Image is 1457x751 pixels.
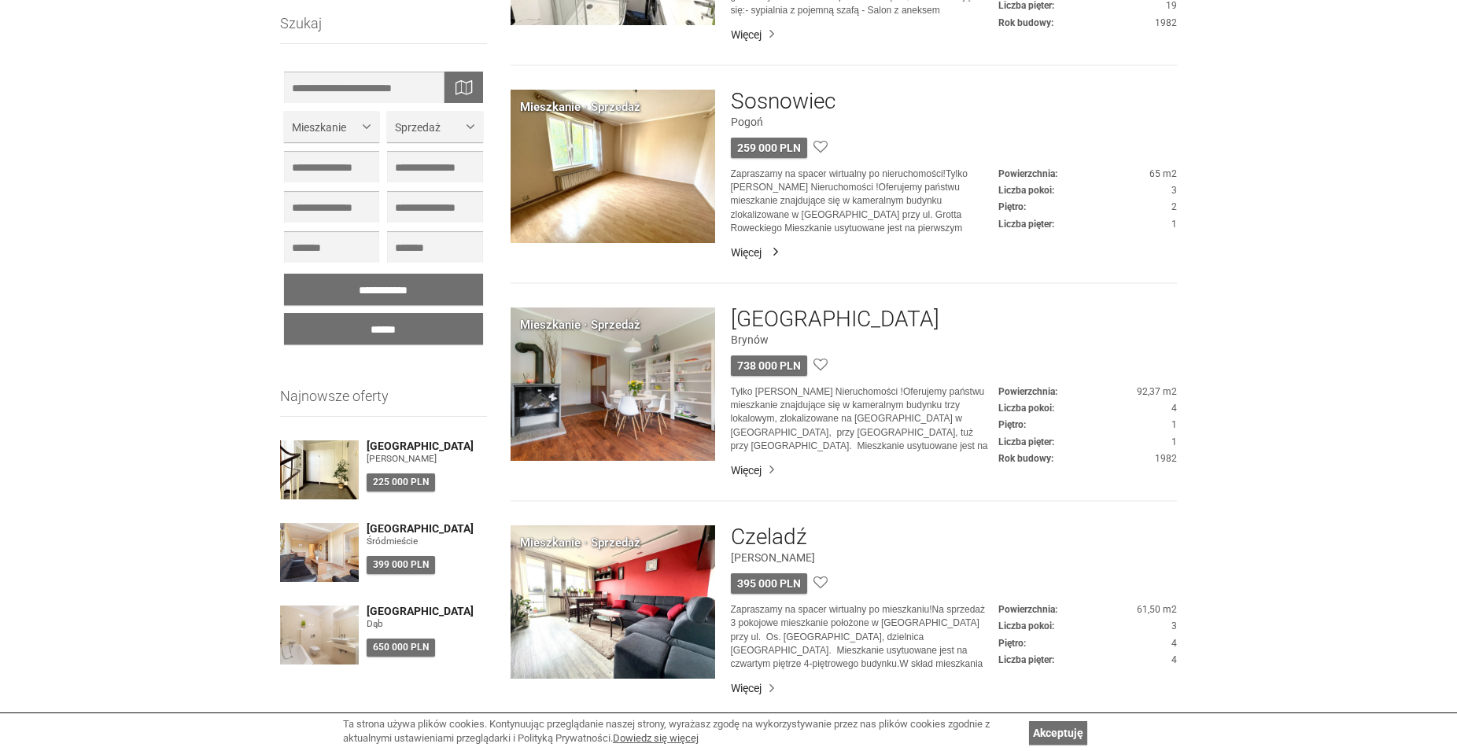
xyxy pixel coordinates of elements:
[731,27,1177,42] a: Więcej
[731,168,998,235] p: Zapraszamy na spacer wirtualny po nieruchomości!Tylko [PERSON_NAME] Nieruchomości !Oferujemy pańs...
[998,436,1177,449] dd: 1
[998,168,1057,181] dt: Powierzchnia:
[998,603,1057,617] dt: Powierzchnia:
[731,332,1177,348] figure: Brynów
[520,317,640,333] div: Mieszkanie · Sprzedaż
[731,90,835,114] a: Sosnowiec
[731,114,1177,130] figure: Pogoń
[998,168,1177,181] dd: 65 m2
[731,525,807,550] a: Czeladź
[367,452,487,466] figure: [PERSON_NAME]
[367,440,487,452] a: [GEOGRAPHIC_DATA]
[731,550,1177,565] figure: [PERSON_NAME]
[367,535,487,548] figure: Śródmieście
[280,16,487,44] h3: Szukaj
[511,307,715,461] img: Mieszkanie Sprzedaż Katowice Brynów Sienna
[511,90,715,243] img: Mieszkanie Sprzedaż Sosnowiec Pogoń gen. Stefana Grota-Roweckiego
[731,307,939,332] a: [GEOGRAPHIC_DATA]
[367,606,487,617] a: [GEOGRAPHIC_DATA]
[998,385,1177,399] dd: 92,37 m2
[292,120,360,135] span: Mieszkanie
[367,639,435,657] div: 650 000 PLN
[998,637,1177,650] dd: 4
[444,72,483,103] div: Wyszukaj na mapie
[731,385,998,453] p: Tylko [PERSON_NAME] Nieruchomości !Oferujemy państwu mieszkanie znajdujące się w kameralnym budyn...
[998,218,1054,231] dt: Liczba pięter:
[731,245,1177,260] a: Więcej
[998,418,1026,432] dt: Piętro:
[1029,721,1087,745] a: Akceptuję
[998,653,1054,667] dt: Liczba pięter:
[998,201,1177,214] dd: 2
[998,402,1054,415] dt: Liczba pokoi:
[998,385,1057,399] dt: Powierzchnia:
[511,525,715,679] img: Mieszkanie Sprzedaż Czeladź Piaski os. Dziekana
[367,556,435,574] div: 399 000 PLN
[367,523,487,535] a: [GEOGRAPHIC_DATA]
[387,111,482,142] button: Sprzedaż
[520,535,640,551] div: Mieszkanie · Sprzedaż
[613,732,699,744] a: Dowiedz się więcej
[998,418,1177,432] dd: 1
[731,355,807,376] div: 738 000 PLN
[731,680,1177,696] a: Więcej
[520,99,640,116] div: Mieszkanie · Sprzedaż
[998,436,1054,449] dt: Liczba pięter:
[395,120,463,135] span: Sprzedaż
[731,603,998,671] p: Zapraszamy na spacer wirtualny po mieszkaniu!Na sprzedaż 3 pokojowe mieszkanie położone w [GEOGRA...
[998,637,1026,650] dt: Piętro:
[998,184,1054,197] dt: Liczba pokoi:
[998,620,1054,633] dt: Liczba pokoi:
[998,452,1053,466] dt: Rok budowy:
[998,17,1053,30] dt: Rok budowy:
[998,218,1177,231] dd: 1
[998,402,1177,415] dd: 4
[280,388,487,417] h3: Najnowsze oferty
[731,573,807,594] div: 395 000 PLN
[998,653,1177,667] dd: 4
[998,201,1026,214] dt: Piętro:
[998,17,1177,30] dd: 1982
[998,620,1177,633] dd: 3
[284,111,379,142] button: Mieszkanie
[998,452,1177,466] dd: 1982
[998,184,1177,197] dd: 3
[343,717,1021,746] div: Ta strona używa plików cookies. Kontynuując przeglądanie naszej strony, wyrażasz zgodę na wykorzy...
[731,138,807,158] div: 259 000 PLN
[367,617,487,631] figure: Dąb
[998,603,1177,617] dd: 61,50 m2
[367,473,435,491] div: 225 000 PLN
[731,462,1177,478] a: Więcej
